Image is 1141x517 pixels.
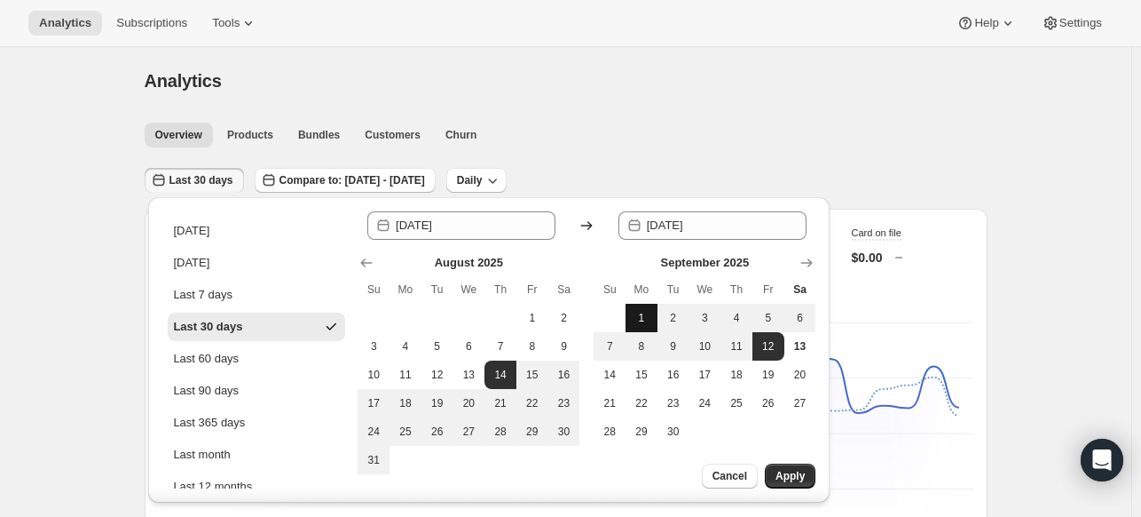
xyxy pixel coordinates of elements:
[689,389,721,418] button: Wednesday September 24 2025
[720,304,752,332] button: Thursday September 4 2025
[548,389,580,418] button: Saturday August 23 2025
[765,464,815,489] button: Apply
[555,425,573,439] span: 30
[173,478,252,496] div: Last 12 months
[421,361,453,389] button: Tuesday August 12 2025
[626,361,657,389] button: Monday September 15 2025
[460,396,478,410] span: 20
[523,311,541,325] span: 1
[201,11,268,36] button: Tools
[168,473,345,501] button: Last 12 months
[752,361,784,389] button: Friday September 19 2025
[720,275,752,304] th: Thursday
[720,332,752,361] button: Thursday September 11 2025
[390,275,421,304] th: Monday
[784,275,816,304] th: Saturday
[516,275,548,304] th: Friday
[390,361,421,389] button: Monday August 11 2025
[173,222,209,240] div: [DATE]
[358,332,390,361] button: Sunday August 3 2025
[453,418,485,446] button: Wednesday August 27 2025
[974,16,998,30] span: Help
[657,389,689,418] button: Tuesday September 23 2025
[116,16,187,30] span: Subscriptions
[168,281,345,309] button: Last 7 days
[168,249,345,277] button: [DATE]
[453,361,485,389] button: Wednesday August 13 2025
[784,361,816,389] button: Saturday September 20 2025
[173,446,230,464] div: Last month
[626,304,657,332] button: Monday September 1 2025
[460,339,478,354] span: 6
[728,282,745,297] span: Th
[791,396,809,410] span: 27
[665,339,682,354] span: 9
[633,339,650,354] span: 8
[555,282,573,297] span: Sa
[752,389,784,418] button: Friday September 26 2025
[555,311,573,325] span: 2
[759,368,777,382] span: 19
[429,425,446,439] span: 26
[173,350,239,368] div: Last 60 days
[759,339,777,354] span: 12
[633,282,650,297] span: Mo
[548,304,580,332] button: Saturday August 2 2025
[594,361,626,389] button: Sunday September 14 2025
[759,311,777,325] span: 5
[555,339,573,354] span: 9
[689,332,721,361] button: Wednesday September 10 2025
[555,396,573,410] span: 23
[1031,11,1113,36] button: Settings
[791,282,809,297] span: Sa
[626,418,657,446] button: Monday September 29 2025
[720,389,752,418] button: Thursday September 25 2025
[460,425,478,439] span: 27
[39,16,91,30] span: Analytics
[429,282,446,297] span: Tu
[523,282,541,297] span: Fr
[173,286,232,304] div: Last 7 days
[702,464,758,489] button: Cancel
[397,396,414,410] span: 18
[145,71,222,91] span: Analytics
[358,389,390,418] button: Sunday August 17 2025
[484,389,516,418] button: Thursday August 21 2025
[657,304,689,332] button: Tuesday September 2 2025
[1081,439,1123,481] div: Open Intercom Messenger
[523,368,541,382] span: 15
[523,425,541,439] span: 29
[227,128,273,142] span: Products
[145,168,244,193] button: Last 30 days
[279,173,425,187] span: Compare to: [DATE] - [DATE]
[421,389,453,418] button: Tuesday August 19 2025
[365,282,382,297] span: Su
[665,282,682,297] span: Tu
[696,282,714,297] span: We
[453,389,485,418] button: Wednesday August 20 2025
[665,396,682,410] span: 23
[752,304,784,332] button: Friday September 5 2025
[390,332,421,361] button: Monday August 4 2025
[784,332,816,361] button: Today Saturday September 13 2025
[516,304,548,332] button: Friday August 1 2025
[601,368,618,382] span: 14
[169,173,233,187] span: Last 30 days
[492,282,509,297] span: Th
[212,16,240,30] span: Tools
[626,389,657,418] button: Monday September 22 2025
[365,339,382,354] span: 3
[460,368,478,382] span: 13
[633,311,650,325] span: 1
[759,282,777,297] span: Fr
[358,361,390,389] button: Sunday August 10 2025
[633,425,650,439] span: 29
[421,275,453,304] th: Tuesday
[173,414,245,432] div: Last 365 days
[657,275,689,304] th: Tuesday
[365,396,382,410] span: 17
[791,368,809,382] span: 20
[492,339,509,354] span: 7
[633,368,650,382] span: 15
[168,217,345,245] button: [DATE]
